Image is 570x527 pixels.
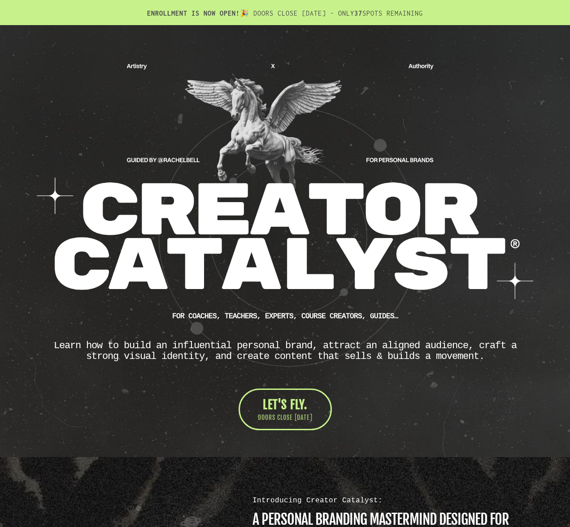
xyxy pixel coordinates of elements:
[39,9,532,25] h2: 🎉 DOORS CLOSE [DATE] - ONLY SPOTS REMAINING
[354,9,362,17] b: 37
[258,413,313,422] span: DOORS CLOSE [DATE]
[147,9,240,17] b: ENROLLMENT IS NOW OPEN!
[263,397,307,412] span: LET'S FLY.
[39,340,532,362] div: Learn how to build an influential personal brand, attract an aligned audience, craft a strong vis...
[239,389,332,430] a: LET'S FLY. DOORS CLOSE [DATE]
[252,495,536,505] div: Introducing Creator Catalyst:
[172,312,398,320] b: FOR Coaches, teachers, experts, course creators, guides…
